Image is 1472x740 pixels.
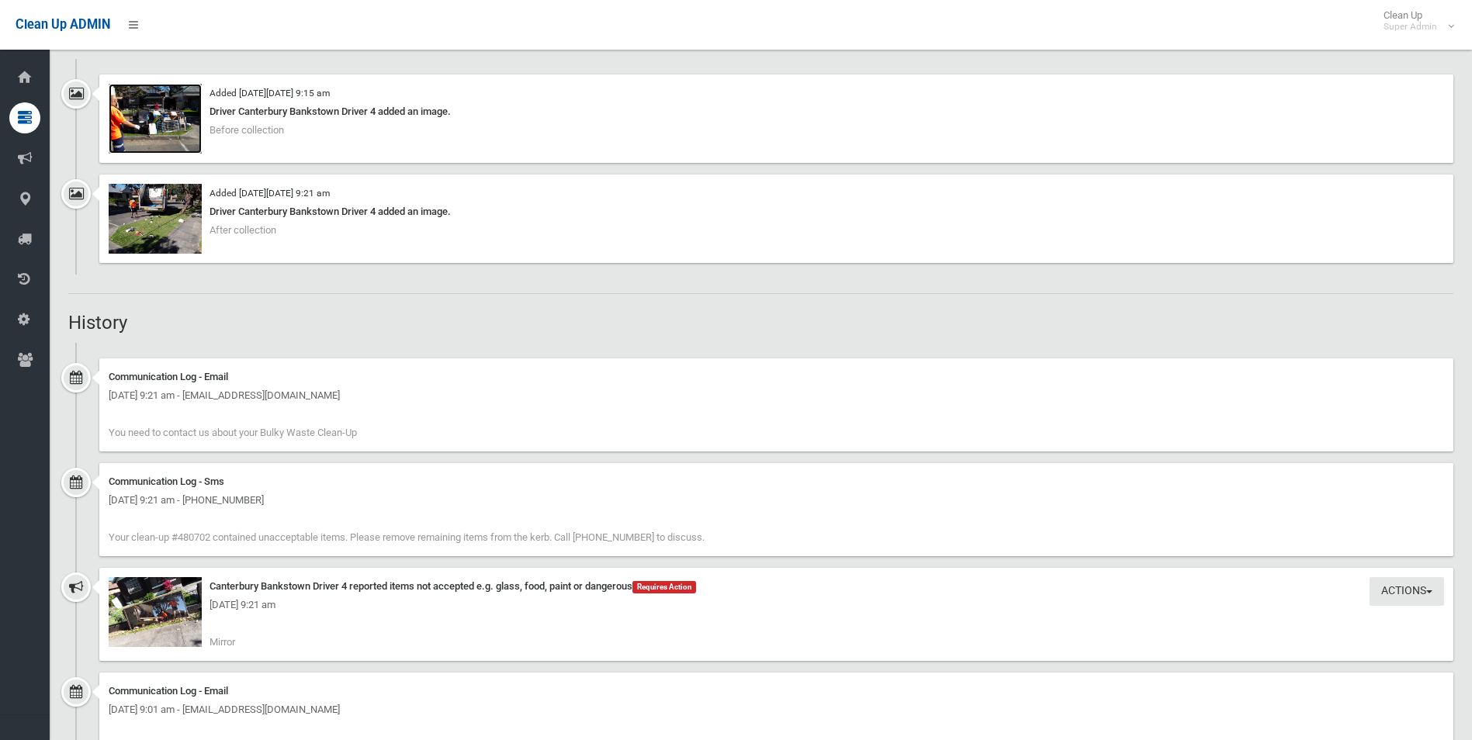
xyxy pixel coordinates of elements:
small: Super Admin [1384,21,1437,33]
small: Added [DATE][DATE] 9:15 am [210,88,330,99]
div: Driver Canterbury Bankstown Driver 4 added an image. [109,202,1444,221]
span: Requires Action [632,581,696,593]
div: [DATE] 9:01 am - [EMAIL_ADDRESS][DOMAIN_NAME] [109,700,1444,719]
div: [DATE] 9:21 am - [PHONE_NUMBER] [109,491,1444,510]
span: Mirror [210,636,235,648]
div: Communication Log - Email [109,368,1444,386]
small: Added [DATE][DATE] 9:21 am [210,188,330,199]
div: [DATE] 9:21 am [109,596,1444,614]
span: Clean Up ADMIN [16,17,110,32]
div: Communication Log - Sms [109,472,1444,491]
span: Before collection [210,124,284,136]
button: Actions [1370,577,1444,606]
div: Communication Log - Email [109,682,1444,700]
span: Your clean-up #480702 contained unacceptable items. Please remove remaining items from the kerb. ... [109,531,705,543]
h2: Images [68,29,1453,50]
span: After collection [210,224,276,236]
img: 2025-10-1009.21.136335691783977708591.jpg [109,577,202,647]
div: Driver Canterbury Bankstown Driver 4 added an image. [109,102,1444,121]
span: You need to contact us about your Bulky Waste Clean-Up [109,427,357,438]
span: Clean Up [1376,9,1453,33]
h2: History [68,313,1453,333]
div: Canterbury Bankstown Driver 4 reported items not accepted e.g. glass, food, paint or dangerous [109,577,1444,596]
img: 2025-10-1009.21.032350483194620202950.jpg [109,184,202,254]
div: [DATE] 9:21 am - [EMAIL_ADDRESS][DOMAIN_NAME] [109,386,1444,405]
img: 2025-10-1009.14.562138301054453467793.jpg [109,84,202,154]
